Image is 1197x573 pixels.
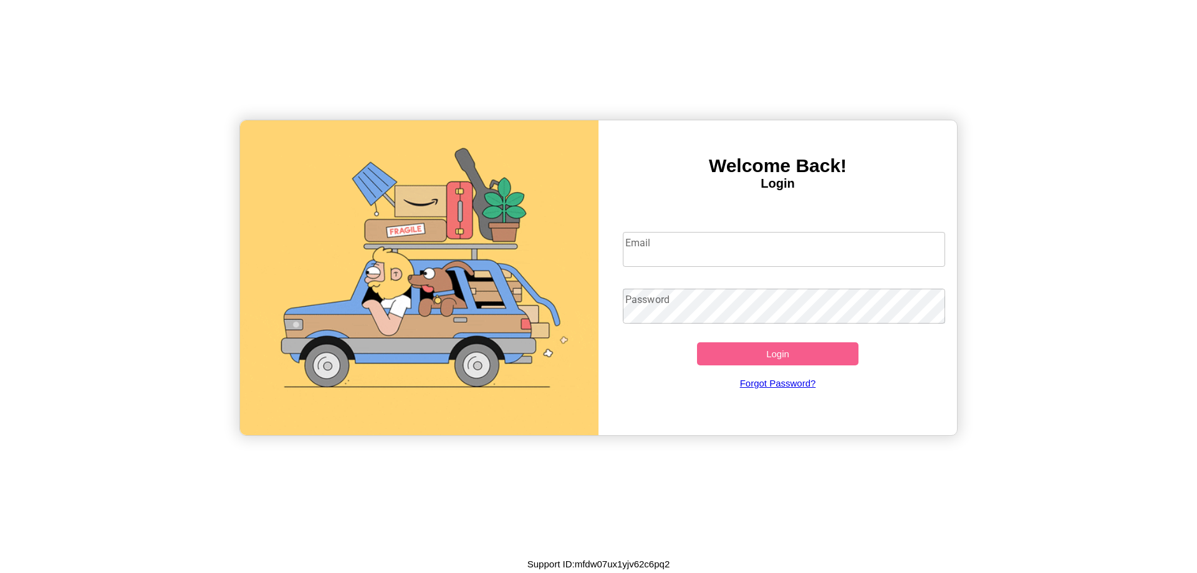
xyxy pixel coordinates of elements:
[617,365,940,401] a: Forgot Password?
[240,120,598,435] img: gif
[697,342,858,365] button: Login
[527,556,670,572] p: Support ID: mfdw07ux1yjv62c6pq2
[598,155,957,176] h3: Welcome Back!
[598,176,957,191] h4: Login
